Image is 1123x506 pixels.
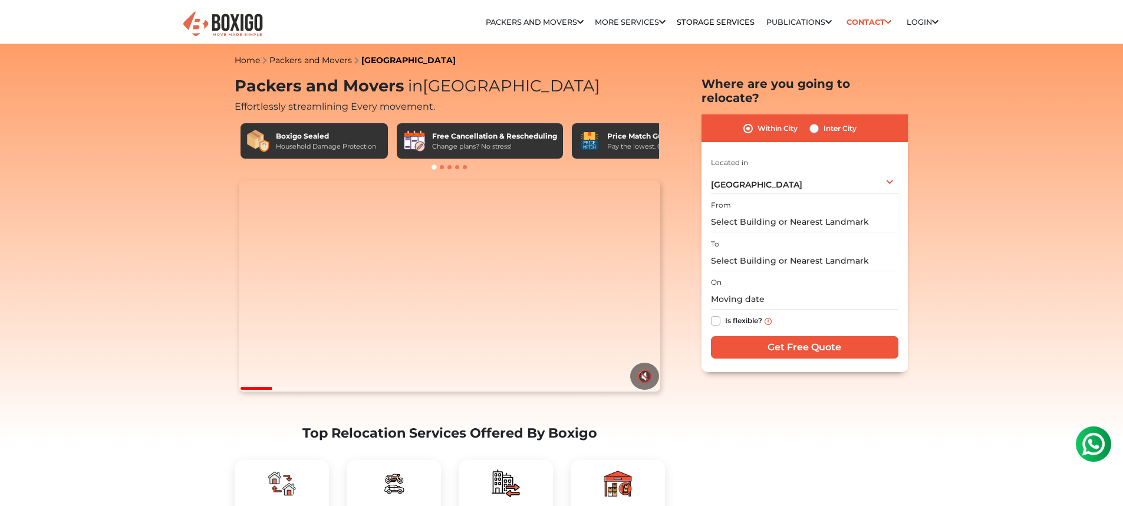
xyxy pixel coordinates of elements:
[907,18,938,27] a: Login
[725,314,762,326] label: Is flexible?
[235,55,260,65] a: Home
[235,425,665,441] h2: Top Relocation Services Offered By Boxigo
[711,239,719,249] label: To
[486,18,584,27] a: Packers and Movers
[492,469,520,498] img: boxigo_packers_and_movers_plan
[403,129,426,153] img: Free Cancellation & Rescheduling
[630,363,659,390] button: 🔇
[246,129,270,153] img: Boxigo Sealed
[766,18,832,27] a: Publications
[607,142,697,152] div: Pay the lowest. Guaranteed!
[758,121,798,136] label: Within City
[711,179,802,190] span: [GEOGRAPHIC_DATA]
[843,13,895,31] a: Contact
[432,131,557,142] div: Free Cancellation & Rescheduling
[235,101,435,112] span: Effortlessly streamlining Every movement.
[12,12,35,35] img: whatsapp-icon.svg
[711,212,898,232] input: Select Building or Nearest Landmark
[607,131,697,142] div: Price Match Guarantee
[578,129,601,153] img: Price Match Guarantee
[765,318,772,325] img: info
[235,77,665,96] h1: Packers and Movers
[711,336,898,359] input: Get Free Quote
[276,131,376,142] div: Boxigo Sealed
[711,157,748,168] label: Located in
[404,76,600,96] span: [GEOGRAPHIC_DATA]
[276,142,376,152] div: Household Damage Protection
[711,277,722,288] label: On
[711,289,898,310] input: Moving date
[380,469,408,498] img: boxigo_packers_and_movers_plan
[604,469,632,498] img: boxigo_packers_and_movers_plan
[677,18,755,27] a: Storage Services
[408,76,423,96] span: in
[239,180,660,392] video: Your browser does not support the video tag.
[182,10,264,39] img: Boxigo
[711,200,731,211] label: From
[268,469,296,498] img: boxigo_packers_and_movers_plan
[702,77,908,105] h2: Where are you going to relocate?
[711,251,898,271] input: Select Building or Nearest Landmark
[595,18,666,27] a: More services
[361,55,456,65] a: [GEOGRAPHIC_DATA]
[432,142,557,152] div: Change plans? No stress!
[824,121,857,136] label: Inter City
[269,55,352,65] a: Packers and Movers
